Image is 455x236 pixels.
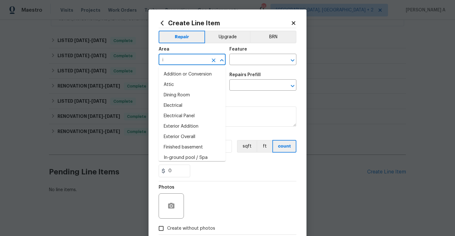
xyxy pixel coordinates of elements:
h5: Repairs Prefill [229,73,261,77]
h2: Create Line Item [159,20,291,27]
button: Upgrade [205,31,250,43]
li: Exterior Overall [159,132,226,142]
li: In-ground pool / Spa [159,153,226,163]
button: sqft [237,140,257,153]
h5: Photos [159,185,174,190]
li: Exterior Addition [159,121,226,132]
li: Electrical Panel [159,111,226,121]
button: Open [288,82,297,90]
li: Finished basement [159,142,226,153]
button: Close [217,56,226,65]
button: Repair [159,31,205,43]
li: Attic [159,80,226,90]
h5: Feature [229,47,247,51]
h5: Area [159,47,169,51]
li: Addition or Conversion [159,69,226,80]
button: ft [257,140,272,153]
button: BRN [250,31,296,43]
span: Create without photos [167,225,215,232]
button: Clear [209,56,218,65]
li: Dining Room [159,90,226,100]
button: count [272,140,296,153]
li: Electrical [159,100,226,111]
button: Open [288,56,297,65]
